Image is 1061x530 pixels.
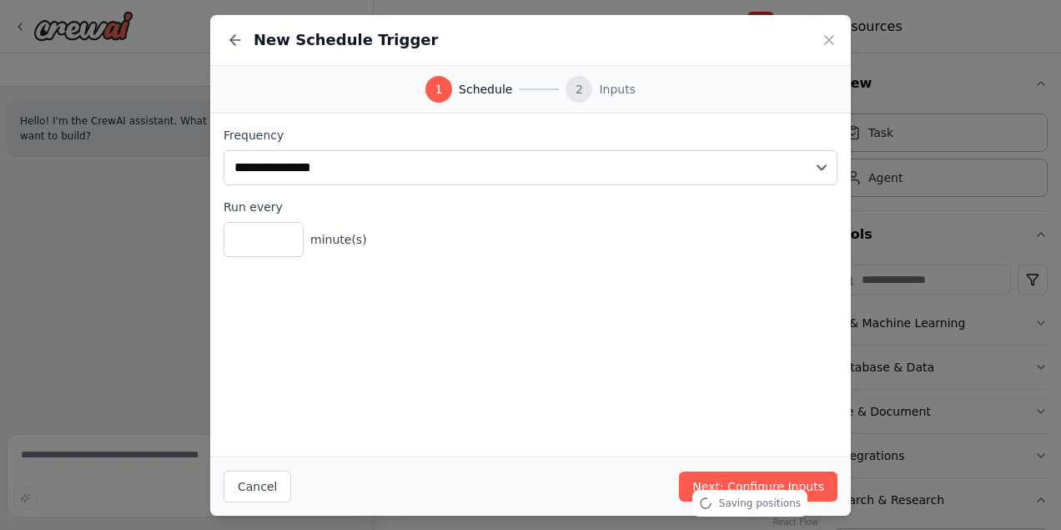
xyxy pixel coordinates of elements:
[310,231,367,248] span: minute(s)
[719,497,801,510] span: Saving positions
[566,76,592,103] div: 2
[224,127,837,144] label: Frequency
[224,199,837,215] label: Run every
[254,28,438,52] h2: New Schedule Trigger
[599,81,636,98] span: Inputs
[459,81,512,98] span: Schedule
[425,76,452,103] div: 1
[224,471,291,502] button: Cancel
[679,472,837,502] button: Next: Configure Inputs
